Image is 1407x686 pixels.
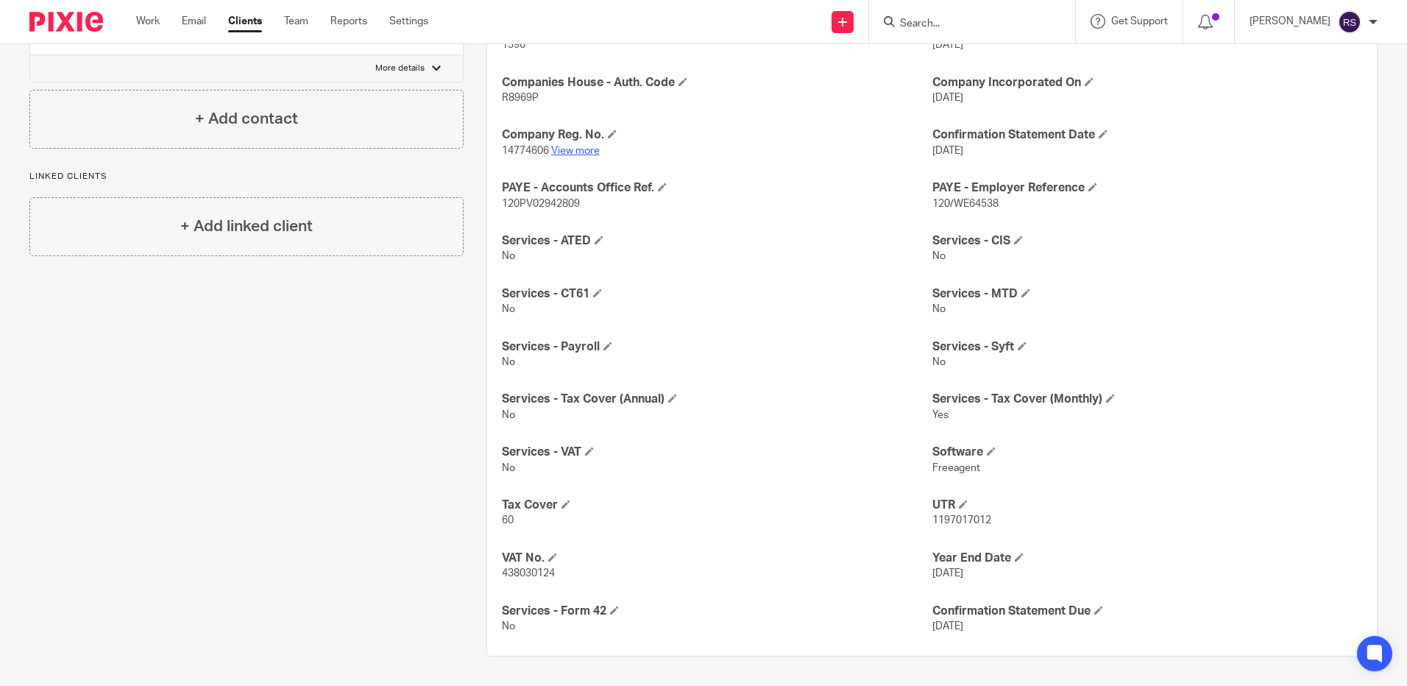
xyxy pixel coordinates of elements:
[1111,16,1168,26] span: Get Support
[932,568,963,579] span: [DATE]
[502,199,580,209] span: 120PV02942809
[29,12,103,32] img: Pixie
[375,63,425,74] p: More details
[502,357,515,367] span: No
[29,171,464,183] p: Linked clients
[502,75,932,91] h4: Companies House - Auth. Code
[502,410,515,420] span: No
[932,339,1362,355] h4: Services - Syft
[932,93,963,103] span: [DATE]
[502,233,932,249] h4: Services - ATED
[551,146,600,156] a: View more
[180,215,313,238] h4: + Add linked client
[932,392,1362,407] h4: Services - Tax Cover (Monthly)
[932,445,1362,460] h4: Software
[932,551,1362,566] h4: Year End Date
[502,445,932,460] h4: Services - VAT
[502,286,932,302] h4: Services - CT61
[932,621,963,632] span: [DATE]
[932,463,980,473] span: Freeagent
[932,127,1362,143] h4: Confirmation Statement Date
[932,498,1362,513] h4: UTR
[932,251,946,261] span: No
[136,14,160,29] a: Work
[502,568,555,579] span: 438030124
[932,40,963,50] span: [DATE]
[195,107,298,130] h4: + Add contact
[502,304,515,314] span: No
[502,604,932,619] h4: Services - Form 42
[502,146,549,156] span: 14774606
[502,621,515,632] span: No
[932,304,946,314] span: No
[502,93,539,103] span: R8969P
[932,286,1362,302] h4: Services - MTD
[1250,14,1330,29] p: [PERSON_NAME]
[502,127,932,143] h4: Company Reg. No.
[899,18,1031,31] input: Search
[502,498,932,513] h4: Tax Cover
[1338,10,1361,34] img: svg%3E
[502,515,514,526] span: 60
[932,604,1362,619] h4: Confirmation Statement Due
[228,14,262,29] a: Clients
[932,180,1362,196] h4: PAYE - Employer Reference
[182,14,206,29] a: Email
[932,233,1362,249] h4: Services - CIS
[932,146,963,156] span: [DATE]
[932,75,1362,91] h4: Company Incorporated On
[502,180,932,196] h4: PAYE - Accounts Office Ref.
[502,339,932,355] h4: Services - Payroll
[502,551,932,566] h4: VAT No.
[932,515,991,526] span: 1197017012
[330,14,367,29] a: Reports
[502,392,932,407] h4: Services - Tax Cover (Annual)
[389,14,428,29] a: Settings
[932,357,946,367] span: No
[502,40,525,50] span: 1596
[932,199,999,209] span: 120/WE64538
[284,14,308,29] a: Team
[502,463,515,473] span: No
[502,251,515,261] span: No
[932,410,949,420] span: Yes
